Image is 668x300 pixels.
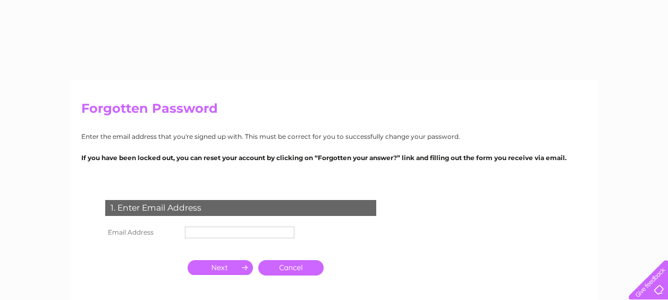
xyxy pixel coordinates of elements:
a: Cancel [258,260,324,276]
p: Enter the email address that you're signed up with. This must be correct for you to successfully ... [81,131,587,141]
p: If you have been locked out, you can reset your account by clicking on “Forgotten your answer?” l... [81,153,587,163]
div: 1. Enter Email Address [105,200,376,216]
th: Email Address [103,224,182,241]
h2: Forgotten Password [81,101,587,121]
